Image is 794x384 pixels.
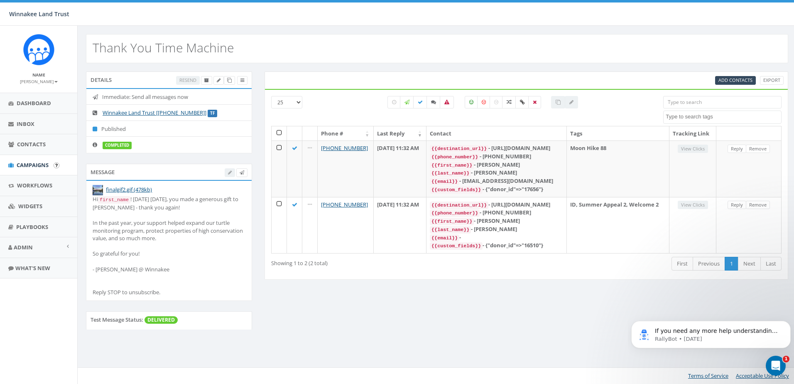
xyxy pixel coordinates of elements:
td: Moon Hike 88 [567,140,669,197]
a: Previous [693,257,725,271]
span: Archive Campaign [204,77,209,83]
a: Last [760,257,782,271]
th: Phone #: activate to sort column ascending [318,126,374,141]
code: {{phone_number}} [430,209,480,217]
div: - {"donor_id"=>"17656"} [430,185,563,194]
div: - [430,234,563,242]
small: Name [32,72,45,78]
td: [DATE] 11:32 AM [374,140,426,197]
span: Playbooks [16,223,48,231]
label: Replied [426,96,441,108]
img: Rally_Corp_Icon.png [23,34,54,65]
small: [PERSON_NAME] [20,79,58,84]
textarea: Search [666,113,781,121]
span: What's New [15,264,50,272]
th: Tags [567,126,669,141]
a: Terms of Service [688,372,728,379]
code: {{custom_fields}} [430,186,483,194]
a: Export [760,76,784,85]
input: Type to search [663,96,782,108]
th: Contact [426,126,567,141]
th: Last Reply: activate to sort column ascending [374,126,426,141]
h2: Thank You Time Machine [93,41,234,54]
code: {{email}} [430,178,459,185]
label: Pending [387,96,401,108]
a: Next [738,257,761,271]
label: Mixed [502,96,516,108]
div: - {"donor_id"=>"16510"} [430,241,563,250]
a: finalgif2.gif (478kb) [106,186,152,193]
code: first_name [98,196,130,204]
code: {{last_name}} [430,226,471,234]
a: [PERSON_NAME] [20,77,58,85]
td: [DATE] 11:32 AM [374,197,426,253]
label: Bounced [440,96,454,108]
div: - [PERSON_NAME] [430,169,563,177]
span: View Campaign Delivery Statistics [240,77,244,83]
th: Tracking Link [669,126,716,141]
a: Acceptable Use Policy [736,372,789,379]
span: Widgets [18,202,42,210]
label: Removed [528,96,541,108]
div: Details [86,71,252,88]
code: {{destination_url}} [430,145,488,153]
div: - [PERSON_NAME] [430,217,563,225]
a: Add Contacts [715,76,756,85]
label: Neutral [490,96,503,108]
li: Immediate: Send all messages now [86,89,252,105]
div: - [PERSON_NAME] [430,225,563,234]
label: Negative [477,96,490,108]
a: [PHONE_NUMBER] [321,144,368,152]
a: 1 [725,257,738,271]
div: - [PHONE_NUMBER] [430,153,563,161]
code: {{phone_number}} [430,153,480,161]
a: [PHONE_NUMBER] [321,201,368,208]
code: {{first_name}} [430,218,474,225]
span: DELIVERED [145,316,178,324]
div: - [EMAIL_ADDRESS][DOMAIN_NAME] [430,177,563,185]
input: Submit [54,162,59,168]
div: - [PHONE_NUMBER] [430,209,563,217]
span: Inbox [17,120,34,128]
div: - [URL][DOMAIN_NAME] [430,144,563,153]
a: Remove [746,145,770,153]
span: Contacts [17,140,46,148]
code: {{last_name}} [430,170,471,177]
label: Link Clicked [515,96,529,108]
span: Admin [14,244,33,251]
span: Workflows [17,182,52,189]
a: Reply [728,201,746,209]
span: Winnakee Land Trust [9,10,69,18]
div: - [PERSON_NAME] [430,161,563,169]
a: Winnakee Land Trust [[PHONE_NUMBER]] [103,109,206,116]
i: Immediate: Send all messages now [93,94,102,100]
span: Clone Campaign [227,77,232,83]
code: {{first_name}} [430,162,474,169]
span: 1 [783,356,789,362]
span: Add Contacts [718,77,752,83]
div: Showing 1 to 2 (2 total) [271,256,476,267]
code: {{destination_url}} [430,202,488,209]
label: Sending [400,96,414,108]
code: {{email}} [430,234,459,242]
li: Published [86,121,252,137]
label: Delivered [413,96,427,108]
label: Positive [465,96,478,108]
span: CSV files only [718,77,752,83]
span: Campaigns [17,161,49,169]
span: Dashboard [17,99,51,107]
td: ID, Summer Appeal 2, Welcome 2 [567,197,669,253]
span: Edit Campaign Title [217,77,221,83]
iframe: Intercom notifications message [628,303,794,362]
iframe: Intercom live chat [766,356,786,376]
label: completed [103,142,132,149]
span: Send Test Message [240,169,244,175]
div: Message [86,164,252,180]
i: Published [93,126,101,132]
div: Hi ! [DATE] [DATE], you made a generous gift to [PERSON_NAME] - thank you again! In the past year... [93,195,245,296]
a: Reply [728,145,746,153]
